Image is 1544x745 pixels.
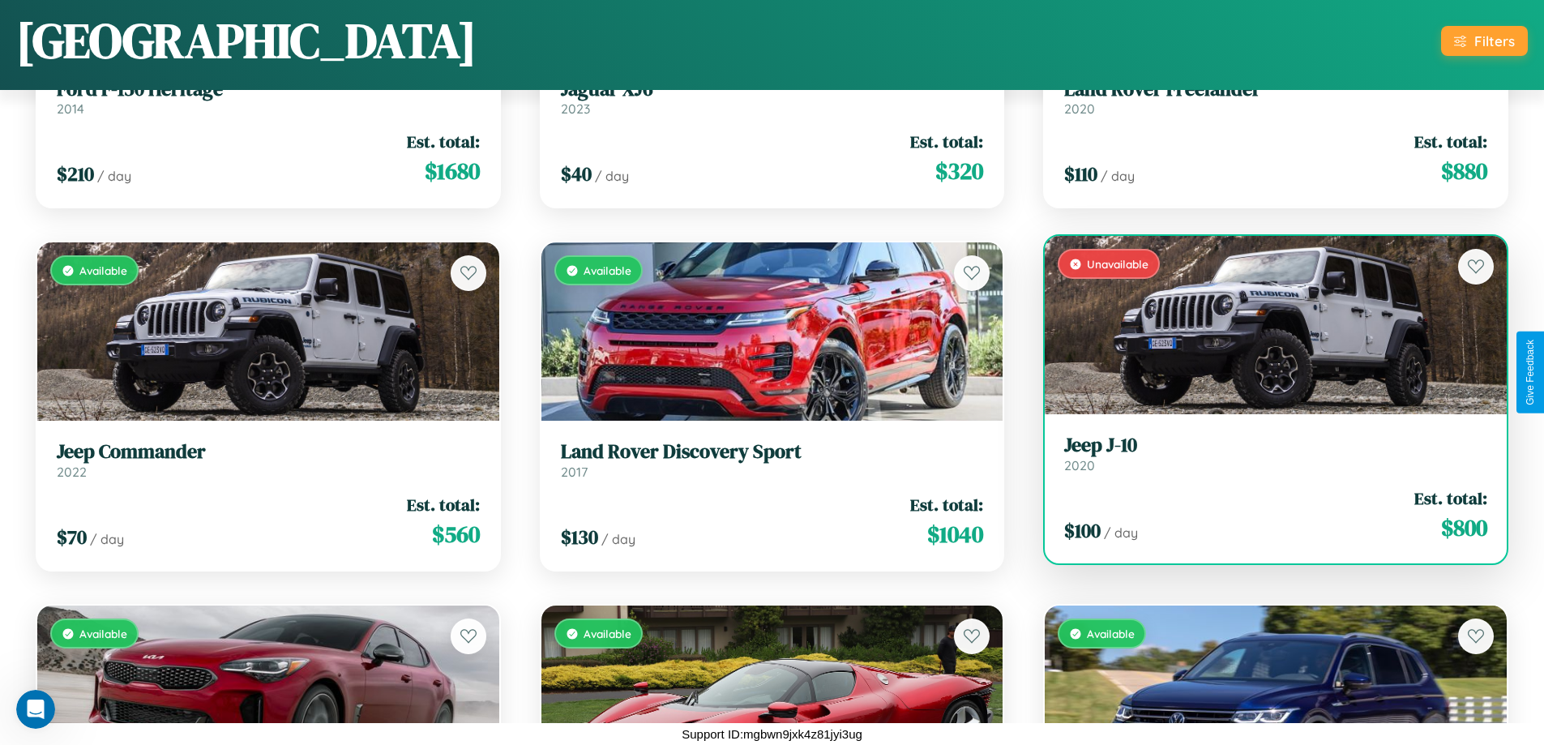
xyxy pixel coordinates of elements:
a: Land Rover Freelander2020 [1064,78,1487,118]
span: Est. total: [407,130,480,153]
div: Give Feedback [1525,340,1536,405]
span: Available [79,263,127,277]
a: Jeep J-102020 [1064,434,1487,473]
h1: [GEOGRAPHIC_DATA] [16,7,477,74]
span: Available [584,263,631,277]
span: $ 70 [57,524,87,550]
span: Est. total: [910,493,983,516]
span: 2017 [561,464,588,480]
a: Land Rover Discovery Sport2017 [561,440,984,480]
span: $ 40 [561,161,592,187]
span: $ 110 [1064,161,1097,187]
a: Jaguar XJ62023 [561,78,984,118]
span: Unavailable [1087,257,1148,271]
span: $ 880 [1441,155,1487,187]
span: $ 560 [432,518,480,550]
span: Est. total: [1414,130,1487,153]
h3: Land Rover Discovery Sport [561,440,984,464]
span: $ 130 [561,524,598,550]
span: $ 210 [57,161,94,187]
span: / day [1101,168,1135,184]
span: 2022 [57,464,87,480]
div: Filters [1474,32,1515,49]
a: Ford F-150 Heritage2014 [57,78,480,118]
p: Support ID: mgbwn9jxk4z81jyi3ug [682,723,862,745]
span: $ 1680 [425,155,480,187]
h3: Jeep J-10 [1064,434,1487,457]
span: $ 1040 [927,518,983,550]
span: Available [584,627,631,640]
span: 2014 [57,101,84,117]
span: $ 100 [1064,517,1101,544]
span: $ 800 [1441,512,1487,544]
span: 2020 [1064,457,1095,473]
iframe: Intercom live chat [16,690,55,729]
span: 2023 [561,101,590,117]
span: / day [1104,524,1138,541]
span: / day [97,168,131,184]
h3: Jeep Commander [57,440,480,464]
span: / day [90,531,124,547]
button: Filters [1441,26,1528,56]
span: 2020 [1064,101,1095,117]
a: Jeep Commander2022 [57,440,480,480]
span: Est. total: [1414,486,1487,510]
span: $ 320 [935,155,983,187]
span: / day [595,168,629,184]
span: / day [601,531,635,547]
span: Available [1087,627,1135,640]
span: Est. total: [910,130,983,153]
span: Est. total: [407,493,480,516]
span: Available [79,627,127,640]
